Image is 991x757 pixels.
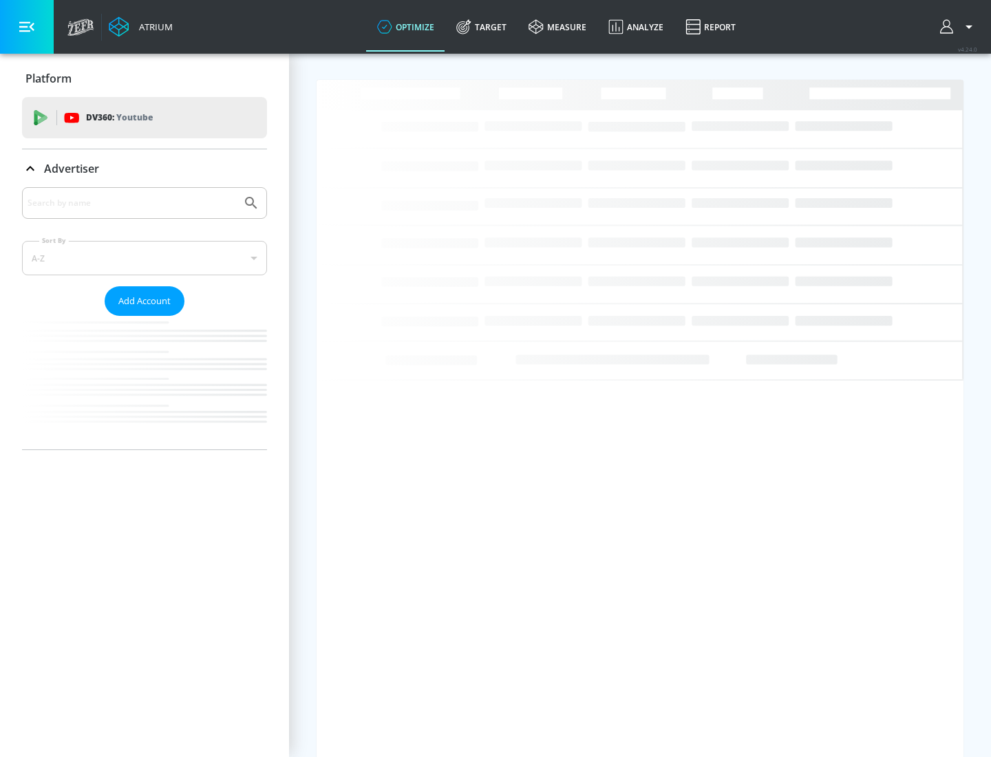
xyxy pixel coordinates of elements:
div: DV360: Youtube [22,97,267,138]
label: Sort By [39,236,69,245]
div: A-Z [22,241,267,275]
div: Advertiser [22,149,267,188]
div: Atrium [134,21,173,33]
a: Report [674,2,747,52]
p: DV360: [86,110,153,125]
p: Platform [25,71,72,86]
nav: list of Advertiser [22,316,267,449]
div: Platform [22,59,267,98]
span: Add Account [118,293,171,309]
a: Analyze [597,2,674,52]
span: v 4.24.0 [958,45,977,53]
div: Advertiser [22,187,267,449]
p: Youtube [116,110,153,125]
p: Advertiser [44,161,99,176]
a: Target [445,2,518,52]
input: Search by name [28,194,236,212]
button: Add Account [105,286,184,316]
a: Atrium [109,17,173,37]
a: measure [518,2,597,52]
a: optimize [366,2,445,52]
